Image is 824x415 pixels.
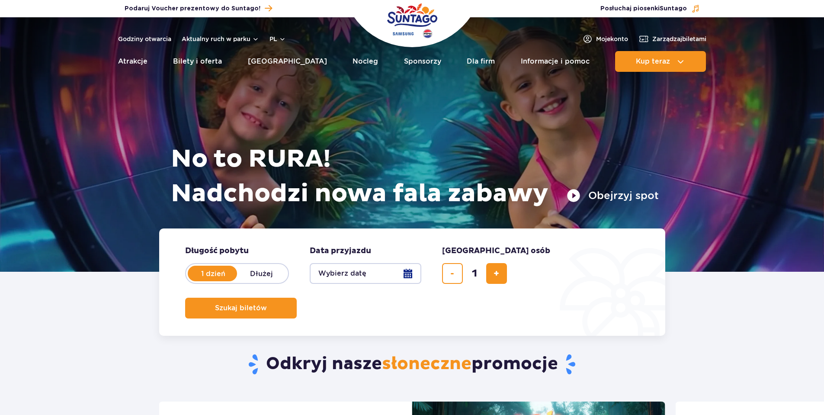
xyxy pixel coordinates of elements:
span: Kup teraz [636,58,670,65]
h2: Odkryj nasze promocje [159,353,665,376]
button: usuń bilet [442,263,463,284]
a: Zarządzajbiletami [638,34,706,44]
span: Długość pobytu [185,246,249,256]
span: Suntago [660,6,687,12]
a: Bilety i oferta [173,51,222,72]
a: Dla firm [467,51,495,72]
span: [GEOGRAPHIC_DATA] osób [442,246,550,256]
a: Informacje i pomoc [521,51,590,72]
span: Posłuchaj piosenki [600,4,687,13]
button: pl [269,35,286,43]
span: Szukaj biletów [215,304,267,312]
button: Kup teraz [615,51,706,72]
a: Podaruj Voucher prezentowy do Suntago! [125,3,272,14]
label: Dłużej [237,264,286,283]
button: Wybierz datę [310,263,421,284]
a: Nocleg [353,51,378,72]
form: Planowanie wizyty w Park of Poland [159,228,665,336]
button: Szukaj biletów [185,298,297,318]
button: Aktualny ruch w parku [182,35,259,42]
a: Sponsorzy [404,51,441,72]
span: słoneczne [382,353,471,375]
label: 1 dzień [189,264,238,283]
button: dodaj bilet [486,263,507,284]
button: Posłuchaj piosenkiSuntago [600,4,700,13]
input: liczba biletów [464,263,485,284]
a: [GEOGRAPHIC_DATA] [248,51,327,72]
a: Atrakcje [118,51,147,72]
a: Mojekonto [582,34,628,44]
button: Obejrzyj spot [567,189,659,203]
a: Godziny otwarcia [118,35,171,43]
span: Moje konto [596,35,628,43]
span: Zarządzaj biletami [652,35,706,43]
h1: No to RURA! Nadchodzi nowa fala zabawy [171,142,659,211]
span: Data przyjazdu [310,246,371,256]
span: Podaruj Voucher prezentowy do Suntago! [125,4,260,13]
